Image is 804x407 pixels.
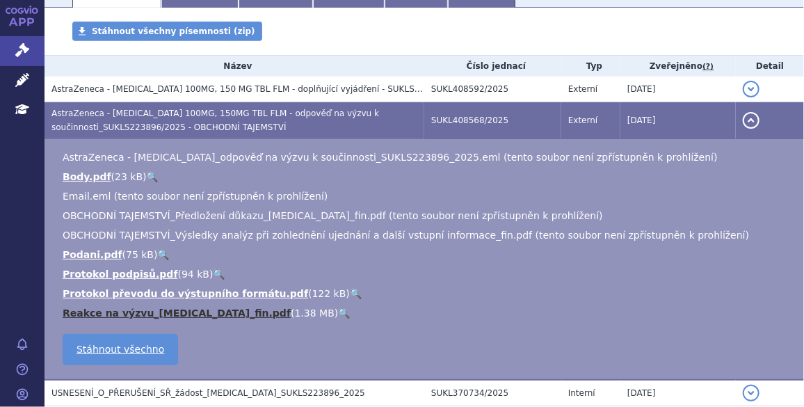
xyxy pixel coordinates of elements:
[568,115,597,125] span: Externí
[743,81,759,97] button: detail
[561,56,620,77] th: Typ
[63,191,328,202] span: Email.eml (tento soubor není zpřístupněn k prohlížení)
[63,288,308,299] a: Protokol převodu do výstupního formátu.pdf
[620,77,736,102] td: [DATE]
[45,56,424,77] th: Název
[620,102,736,139] td: [DATE]
[63,306,790,320] li: ( )
[424,102,561,139] td: SUKL408568/2025
[182,269,209,280] span: 94 kB
[743,112,759,129] button: detail
[51,109,379,132] span: AstraZeneca - LYNPARZA 100MG, 150MG TBL FLM - odpověď na výzvu k součinnosti_SUKLS223896/2025 - O...
[295,308,335,319] span: 1.38 MB
[147,171,159,182] a: 🔍
[158,249,170,260] a: 🔍
[63,171,111,182] a: Body.pdf
[63,230,749,241] span: OBCHODNÍ TAJEMSTVÍ_Výsledky analýz při zohlednění ujednání a další vstupní informace_fin.pdf (ten...
[72,22,262,41] a: Stáhnout všechny písemnosti (zip)
[51,388,365,398] span: USNESENÍ_O_PŘERUŠENÍ_SŘ_žádost_LYNPARZA_SUKLS223896_2025
[620,380,736,406] td: [DATE]
[63,269,178,280] a: Protokol podpisů.pdf
[63,308,291,319] a: Reakce na výzvu_[MEDICAL_DATA]_fin.pdf
[424,77,561,102] td: SUKL408592/2025
[568,84,597,94] span: Externí
[63,170,790,184] li: ( )
[126,249,154,260] span: 75 kB
[312,288,346,299] span: 122 kB
[92,26,255,36] span: Stáhnout všechny písemnosti (zip)
[63,267,790,281] li: ( )
[424,380,561,406] td: SUKL370734/2025
[736,56,804,77] th: Detail
[115,171,143,182] span: 23 kB
[350,288,362,299] a: 🔍
[743,385,759,401] button: detail
[63,152,718,163] span: AstraZeneca - [MEDICAL_DATA]_odpověď na výzvu k součinnosti_SUKLS223896_2025.eml (tento soubor ne...
[63,249,122,260] a: Podani.pdf
[424,56,561,77] th: Číslo jednací
[63,287,790,301] li: ( )
[702,62,714,72] abbr: (?)
[63,210,603,221] span: OBCHODNÍ TAJEMSTVÍ_Předložení důkazu_[MEDICAL_DATA]_fin.pdf (tento soubor není zpřístupněn k proh...
[51,84,571,94] span: AstraZeneca - LYNPARZA 100MG, 150 MG TBL FLM - doplňující vyjádření - SUKLS223896/2025 - OBCHODNÍ...
[63,334,178,365] a: Stáhnout všechno
[63,248,790,262] li: ( )
[213,269,225,280] a: 🔍
[338,308,350,319] a: 🔍
[620,56,736,77] th: Zveřejněno
[568,388,595,398] span: Interní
